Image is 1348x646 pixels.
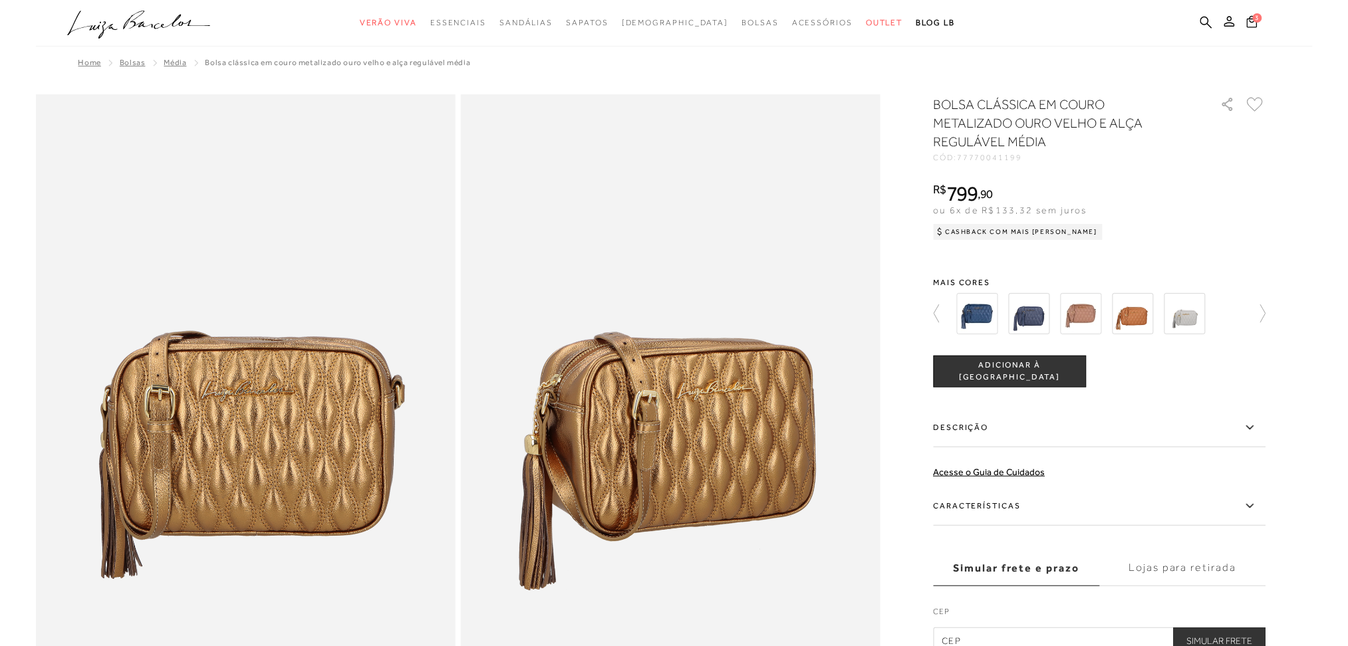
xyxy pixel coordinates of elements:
[934,278,1266,286] span: Mais cores
[866,18,903,27] span: Outlet
[934,224,1103,240] div: Cashback com Mais [PERSON_NAME]
[164,58,187,67] a: Média
[1253,13,1262,23] span: 3
[741,11,779,35] a: categoryNavScreenReaderText
[1164,293,1206,334] img: BOLSA CLÁSSICA EM COURO CINZA ESTANHO E ALÇA REGULÁVEL MÉDIA
[934,183,947,195] i: R$
[622,11,729,35] a: noSubCategoriesText
[1061,293,1102,334] img: BOLSA CLÁSSICA EM COURO BEGE E ALÇA REGULÁVEL MÉDIA
[981,187,994,201] span: 90
[792,18,853,27] span: Acessórios
[934,487,1266,526] label: Características
[934,550,1100,586] label: Simular frete e prazo
[934,154,1200,161] div: CÓD:
[934,95,1183,151] h1: BOLSA CLÁSSICA EM COURO METALIZADO OURO VELHO E ALÇA REGULÁVEL MÉDIA
[1113,293,1154,334] img: BOLSA CLÁSSICA EM COURO CARAMELO E ALÇA REGULÁVEL MÉDIA
[1243,15,1262,33] button: 3
[566,18,608,27] span: Sapatos
[934,360,1086,383] span: ADICIONAR À [GEOGRAPHIC_DATA]
[360,18,417,27] span: Verão Viva
[957,153,1022,162] span: 77770041199
[1009,293,1050,334] img: BOLSA CLÁSSICA EM COURO AZUL ATLÂNTICO E ALÇA REGULÁVEL MÉDIA
[957,293,998,334] img: BOLSA CLÁSSICA EM COURO AZUL ATLÂNTICO E ALÇA REGULÁVEL MÉDIA
[499,18,553,27] span: Sandálias
[934,356,1087,387] button: ADICIONAR À [GEOGRAPHIC_DATA]
[916,18,955,27] span: BLOG LB
[360,11,417,35] a: categoryNavScreenReaderText
[934,467,1045,477] a: Acesse o Guia de Cuidados
[78,58,101,67] a: Home
[430,11,486,35] a: categoryNavScreenReaderText
[916,11,955,35] a: BLOG LB
[741,18,779,27] span: Bolsas
[934,205,1087,215] span: ou 6x de R$133,32 sem juros
[946,181,978,205] span: 799
[866,11,903,35] a: categoryNavScreenReaderText
[430,18,486,27] span: Essenciais
[1100,550,1266,586] label: Lojas para retirada
[120,58,146,67] a: Bolsas
[792,11,853,35] a: categoryNavScreenReaderText
[934,605,1266,624] label: CEP
[205,58,471,67] span: BOLSA CLÁSSICA EM COURO METALIZADO OURO VELHO E ALÇA REGULÁVEL MÉDIA
[566,11,608,35] a: categoryNavScreenReaderText
[978,188,993,200] i: ,
[499,11,553,35] a: categoryNavScreenReaderText
[622,18,729,27] span: [DEMOGRAPHIC_DATA]
[934,409,1266,447] label: Descrição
